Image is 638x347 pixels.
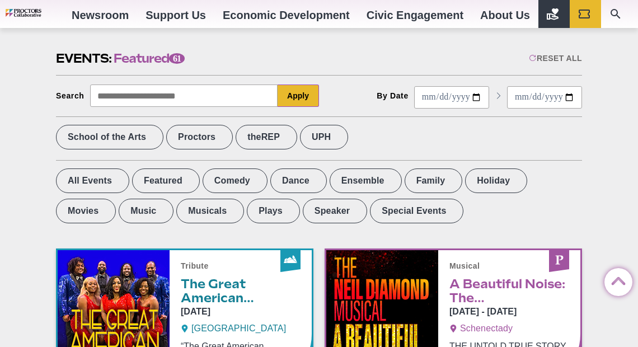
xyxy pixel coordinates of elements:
img: Proctors logo [6,9,63,17]
div: Search [56,91,85,100]
label: Proctors [166,125,233,149]
label: Special Events [370,199,463,223]
label: theREP [236,125,297,149]
div: Reset All [529,54,582,63]
label: Comedy [203,168,268,193]
label: Music [119,199,173,223]
label: School of the Arts [56,125,163,149]
a: Back to Top [604,269,627,291]
h2: Events: [56,50,185,67]
label: Dance [270,168,327,193]
span: Featured [114,50,185,67]
label: Ensemble [330,168,402,193]
label: Plays [247,199,300,223]
span: 61 [169,53,185,64]
label: UPH [300,125,348,149]
label: Speaker [303,199,367,223]
label: Family [405,168,463,193]
label: Musicals [176,199,244,223]
label: All Events [56,168,129,193]
button: Apply [278,85,319,107]
label: Holiday [465,168,527,193]
label: Featured [132,168,200,193]
div: By Date [377,91,409,100]
label: Movies [56,199,116,223]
